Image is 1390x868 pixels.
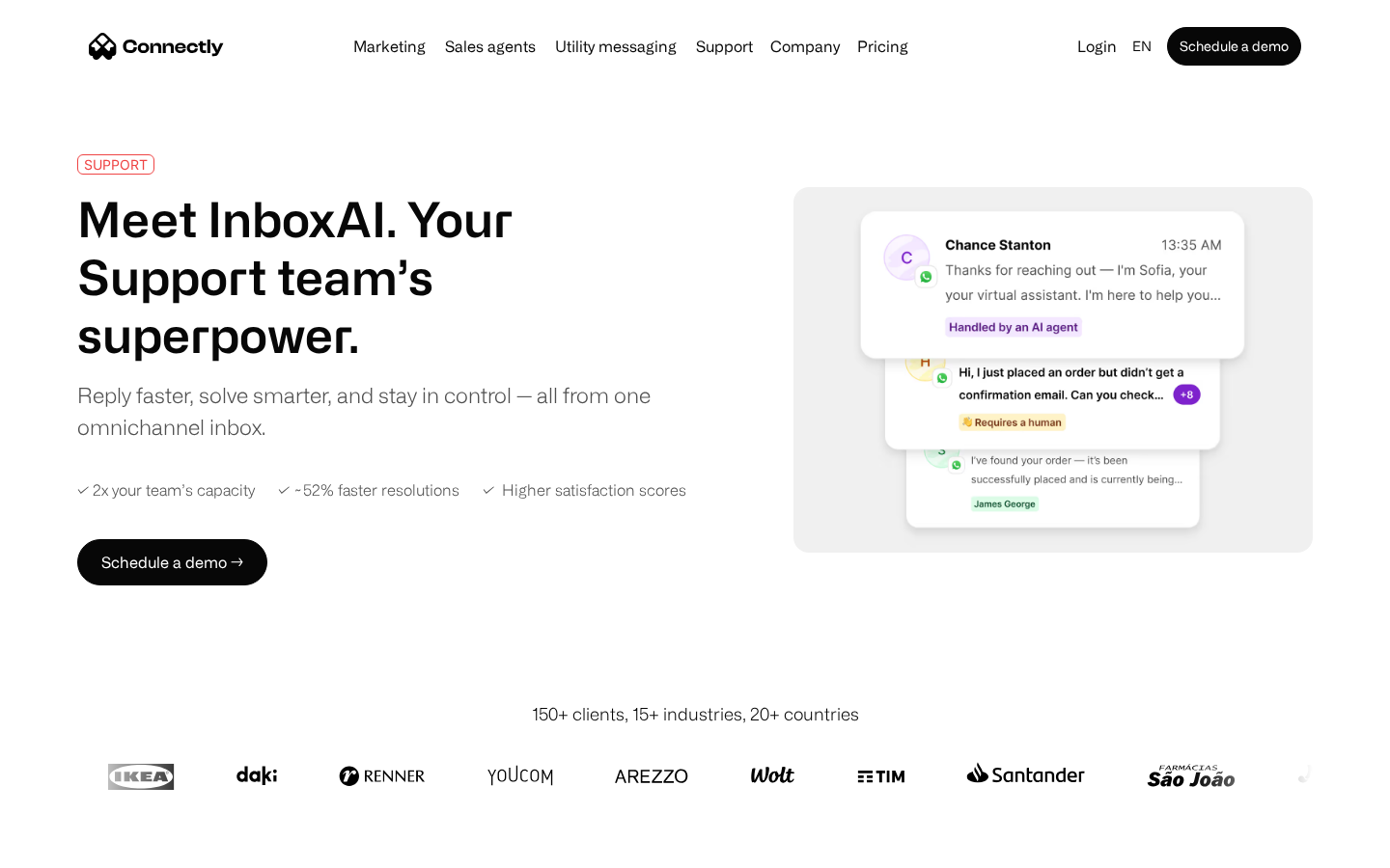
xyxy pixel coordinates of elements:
[1070,33,1125,60] a: Login
[532,701,859,727] div: 150+ clients, 15+ industries, 20+ countries
[770,33,840,60] div: Company
[849,39,916,54] a: Pricing
[346,39,433,54] a: Marketing
[688,39,761,54] a: Support
[547,39,684,54] a: Utility messaging
[39,834,116,861] ul: Language list
[483,481,686,500] div: ✓ Higher satisfaction scores
[1167,27,1301,66] a: Schedule a demo
[1132,33,1152,60] div: en
[77,190,664,364] h1: Meet InboxAI. Your Support team’s superpower.
[84,157,148,172] div: SUPPORT
[278,481,459,500] div: ✓ ~52% faster resolutions
[77,379,664,443] div: Reply faster, solve smarter, and stay in control — all from one omnichannel inbox.
[77,481,255,500] div: ✓ 2x your team’s capacity
[77,539,267,585] a: Schedule a demo →
[19,832,116,861] aside: Language selected: English
[437,39,543,54] a: Sales agents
